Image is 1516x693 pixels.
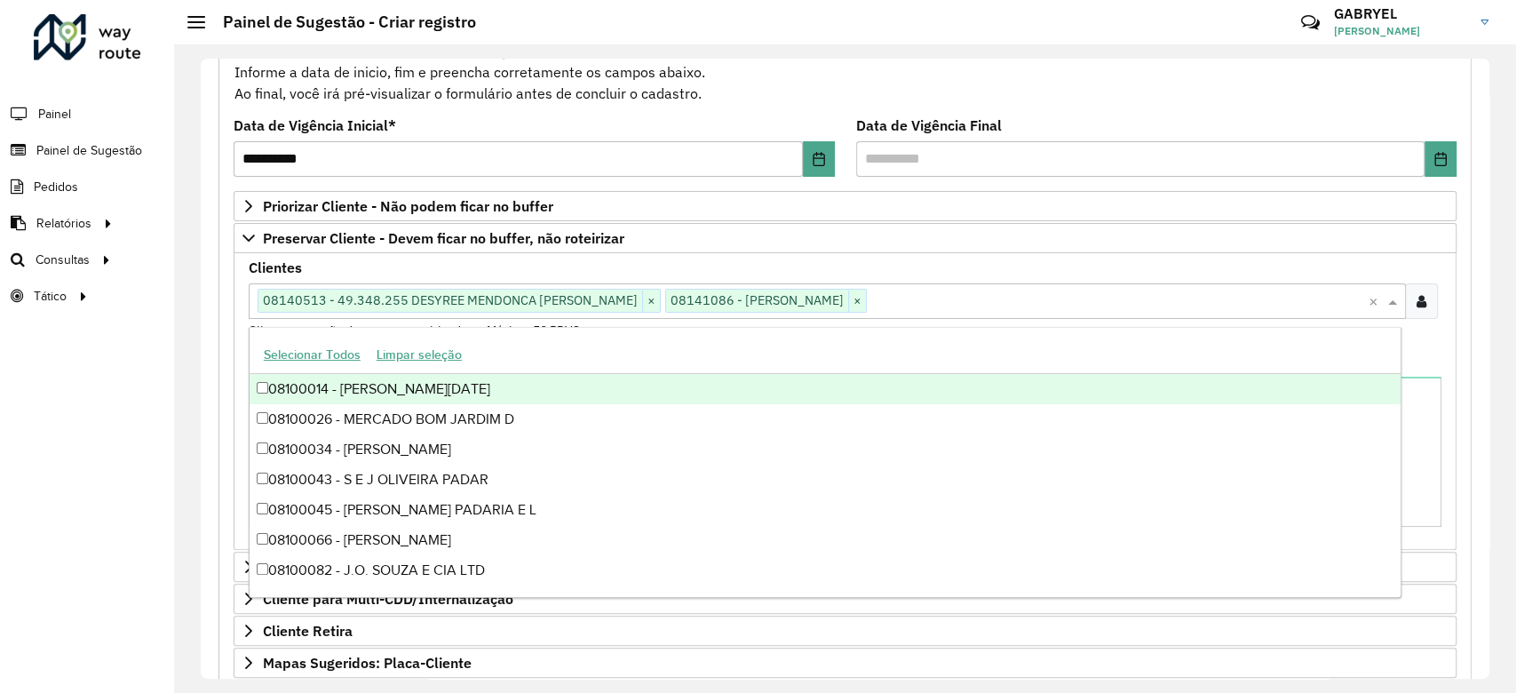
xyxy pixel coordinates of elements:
[250,404,1401,434] div: 08100026 - MERCADO BOM JARDIM D
[263,199,553,213] span: Priorizar Cliente - Não podem ficar no buffer
[803,141,835,177] button: Choose Date
[234,253,1456,550] div: Preservar Cliente - Devem ficar no buffer, não roteirizar
[263,624,353,638] span: Cliente Retira
[250,585,1401,616] div: 08100092 - [PERSON_NAME]
[258,290,642,311] span: 08140513 - 49.348.255 DESYREE MENDONCA [PERSON_NAME]
[848,291,866,312] span: ×
[250,374,1401,404] div: 08100014 - [PERSON_NAME][DATE]
[263,656,472,670] span: Mapas Sugeridos: Placa-Cliente
[234,223,1456,253] a: Preservar Cliente - Devem ficar no buffer, não roteirizar
[1369,291,1384,312] span: Clear all
[1334,5,1467,22] h3: GABRYEL
[234,42,528,60] strong: Cadastro Painel de sugestão de roteirização:
[34,178,78,196] span: Pedidos
[34,287,67,306] span: Tático
[249,327,1401,598] ng-dropdown-panel: Options list
[256,341,369,369] button: Selecionar Todos
[36,251,90,269] span: Consultas
[205,12,476,32] h2: Painel de Sugestão - Criar registro
[369,341,470,369] button: Limpar seleção
[250,555,1401,585] div: 08100082 - J.O. SOUZA E CIA LTD
[263,231,624,245] span: Preservar Cliente - Devem ficar no buffer, não roteirizar
[642,291,660,312] span: ×
[1334,23,1467,39] span: [PERSON_NAME]
[234,191,1456,221] a: Priorizar Cliente - Não podem ficar no buffer
[36,214,91,233] span: Relatórios
[666,290,848,311] span: 08141086 - [PERSON_NAME]
[234,584,1456,614] a: Cliente para Multi-CDD/Internalização
[1291,4,1329,42] a: Contato Rápido
[250,495,1401,525] div: 08100045 - [PERSON_NAME] PADARIA E L
[1425,141,1456,177] button: Choose Date
[234,616,1456,646] a: Cliente Retira
[250,465,1401,495] div: 08100043 - S E J OLIVEIRA PADAR
[234,552,1456,582] a: Cliente para Recarga
[263,592,513,606] span: Cliente para Multi-CDD/Internalização
[234,39,1456,105] div: Informe a data de inicio, fim e preencha corretamente os campos abaixo. Ao final, você irá pré-vi...
[249,323,580,339] small: Clientes que não devem ser roteirizados – Máximo 50 PDVS
[249,257,302,278] label: Clientes
[250,434,1401,465] div: 08100034 - [PERSON_NAME]
[234,115,396,136] label: Data de Vigência Inicial
[38,105,71,123] span: Painel
[250,525,1401,555] div: 08100066 - [PERSON_NAME]
[36,141,142,160] span: Painel de Sugestão
[856,115,1002,136] label: Data de Vigência Final
[234,648,1456,678] a: Mapas Sugeridos: Placa-Cliente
